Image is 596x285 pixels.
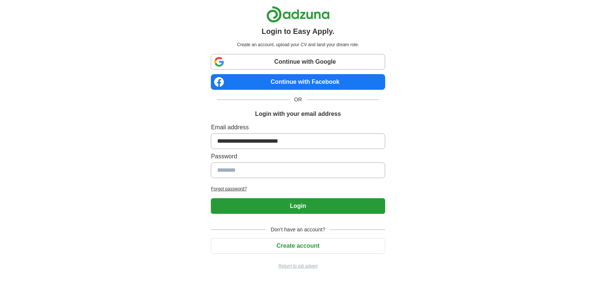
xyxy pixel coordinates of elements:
[255,110,341,118] h1: Login with your email address
[211,243,385,249] a: Create account
[212,41,383,48] p: Create an account, upload your CV and land your dream role.
[290,96,307,104] span: OR
[211,186,385,192] a: Forgot password?
[211,123,385,132] label: Email address
[211,54,385,70] a: Continue with Google
[211,198,385,214] button: Login
[211,263,385,269] a: Return to job advert
[266,6,330,23] img: Adzuna logo
[266,226,330,234] span: Don't have an account?
[211,152,385,161] label: Password
[261,26,335,37] h1: Login to Easy Apply.
[211,238,385,254] button: Create account
[211,74,385,90] a: Continue with Facebook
